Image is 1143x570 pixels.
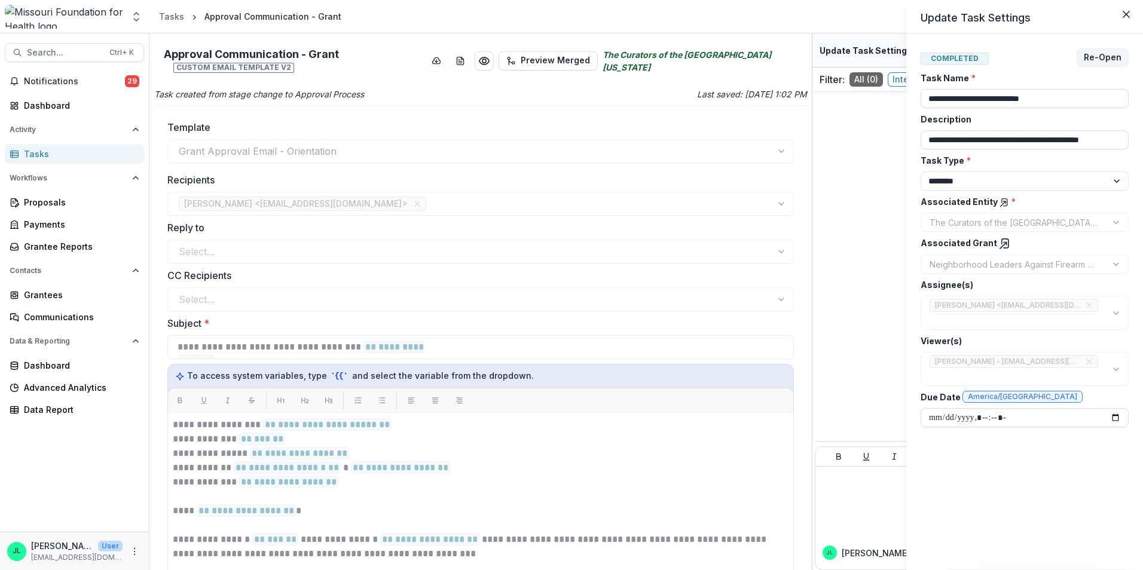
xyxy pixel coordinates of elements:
label: Due Date [921,391,1121,403]
span: America/[GEOGRAPHIC_DATA] [968,393,1077,401]
span: Completed [921,53,989,65]
label: Viewer(s) [921,335,1121,347]
button: Close [1117,5,1136,24]
button: Re-Open [1077,48,1129,67]
label: Associated Entity [921,195,1121,208]
label: Task Name [921,72,1121,84]
label: Description [921,113,1121,125]
label: Assignee(s) [921,278,1121,291]
label: Associated Grant [921,237,1121,250]
label: Task Type [921,154,1121,167]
